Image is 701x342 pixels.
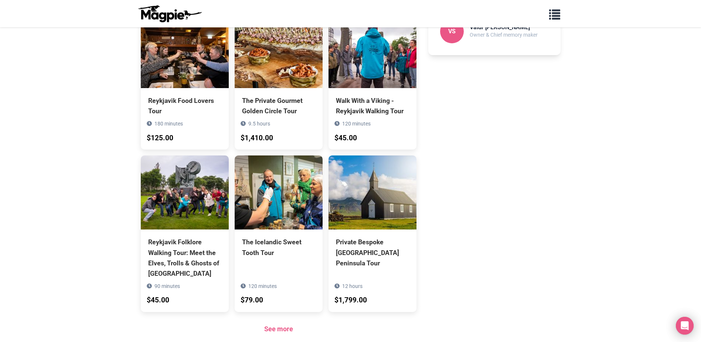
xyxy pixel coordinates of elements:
img: Private Bespoke Snaefellsnes Peninsula Tour [329,155,416,229]
div: $45.00 [334,133,357,144]
a: Reykjavik Food Lovers Tour 180 minutes $125.00 [141,14,229,150]
a: Walk With a Viking - Reykjavik Walking Tour 120 minutes $45.00 [329,14,416,150]
span: 120 minutes [342,121,371,127]
a: Private Bespoke [GEOGRAPHIC_DATA] Peninsula Tour 12 hours $1,799.00 [329,155,416,301]
div: Private Bespoke [GEOGRAPHIC_DATA] Peninsula Tour [336,237,409,268]
span: 120 minutes [248,283,277,289]
div: Reykjavik Food Lovers Tour [148,95,221,116]
div: $125.00 [147,133,173,144]
a: The Icelandic Sweet Tooth Tour 120 minutes $79.00 [235,155,323,291]
div: The Icelandic Sweet Tooth Tour [242,237,315,258]
img: Reykjavik Folklore Walking Tour: Meet the Elves, Trolls & Ghosts of Iceland [141,155,229,229]
img: Walk With a Viking - Reykjavik Walking Tour [329,14,416,88]
p: Owner & Chief memory maker [470,31,538,39]
div: $1,410.00 [241,133,273,144]
div: $1,799.00 [334,295,367,306]
div: $45.00 [147,295,169,306]
span: 12 hours [342,283,363,289]
div: Open Intercom Messenger [676,317,694,335]
span: 9.5 hours [248,121,270,127]
div: Walk With a Viking - Reykjavik Walking Tour [336,95,409,116]
a: The Private Gourmet Golden Circle Tour 9.5 hours $1,410.00 [235,14,323,150]
a: Reykjavik Folklore Walking Tour: Meet the Elves, Trolls & Ghosts of [GEOGRAPHIC_DATA] 90 minutes ... [141,155,229,312]
div: VS [440,20,464,43]
img: logo-ab69f6fb50320c5b225c76a69d11143b.png [136,5,203,23]
a: See more [264,325,293,333]
span: 180 minutes [154,121,183,127]
img: The Private Gourmet Golden Circle Tour [235,14,323,88]
span: 90 minutes [154,283,180,289]
img: The Icelandic Sweet Tooth Tour [235,155,323,229]
img: Reykjavik Food Lovers Tour [141,14,229,88]
div: $79.00 [241,295,263,306]
div: Reykjavik Folklore Walking Tour: Meet the Elves, Trolls & Ghosts of [GEOGRAPHIC_DATA] [148,237,221,279]
div: The Private Gourmet Golden Circle Tour [242,95,315,116]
